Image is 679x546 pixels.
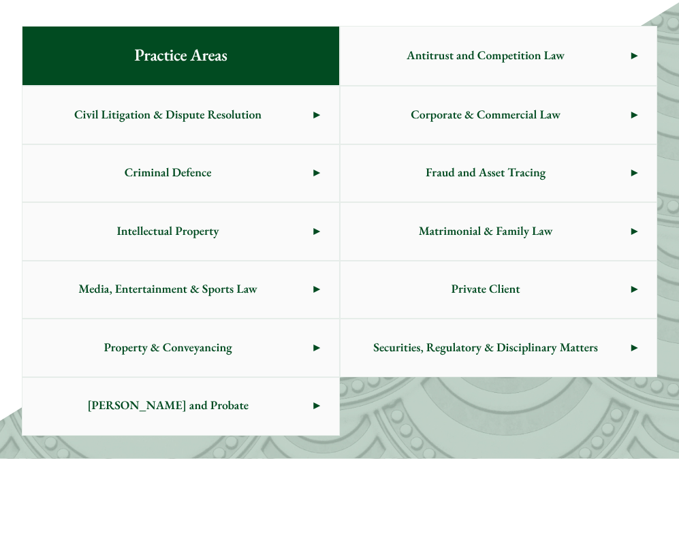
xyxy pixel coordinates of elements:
a: Civil Litigation & Dispute Resolution [22,86,339,144]
a: Private Client [341,261,657,319]
span: Media, Entertainment & Sports Law [22,261,313,319]
span: Securities, Regulatory & Disciplinary Matters [341,319,631,376]
span: Intellectual Property [22,203,313,260]
a: Fraud and Asset Tracing [341,145,657,202]
span: Matrimonial & Family Law [341,203,631,260]
a: Property & Conveyancing [22,319,339,376]
span: Criminal Defence [22,145,313,202]
a: [PERSON_NAME] and Probate [22,378,339,435]
a: Media, Entertainment & Sports Law [22,261,339,319]
a: Matrimonial & Family Law [341,203,657,260]
a: Intellectual Property [22,203,339,260]
span: Practice Areas [115,27,247,86]
span: [PERSON_NAME] and Probate [22,378,313,435]
span: Antitrust and Competition Law [341,27,631,84]
span: Civil Litigation & Dispute Resolution [22,86,313,144]
a: Corporate & Commercial Law [341,86,657,144]
a: Securities, Regulatory & Disciplinary Matters [341,319,657,376]
span: Corporate & Commercial Law [341,86,631,144]
span: Property & Conveyancing [22,319,313,376]
a: Criminal Defence [22,145,339,202]
span: Fraud and Asset Tracing [341,145,631,202]
a: Antitrust and Competition Law [341,27,657,86]
span: Private Client [341,261,631,319]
